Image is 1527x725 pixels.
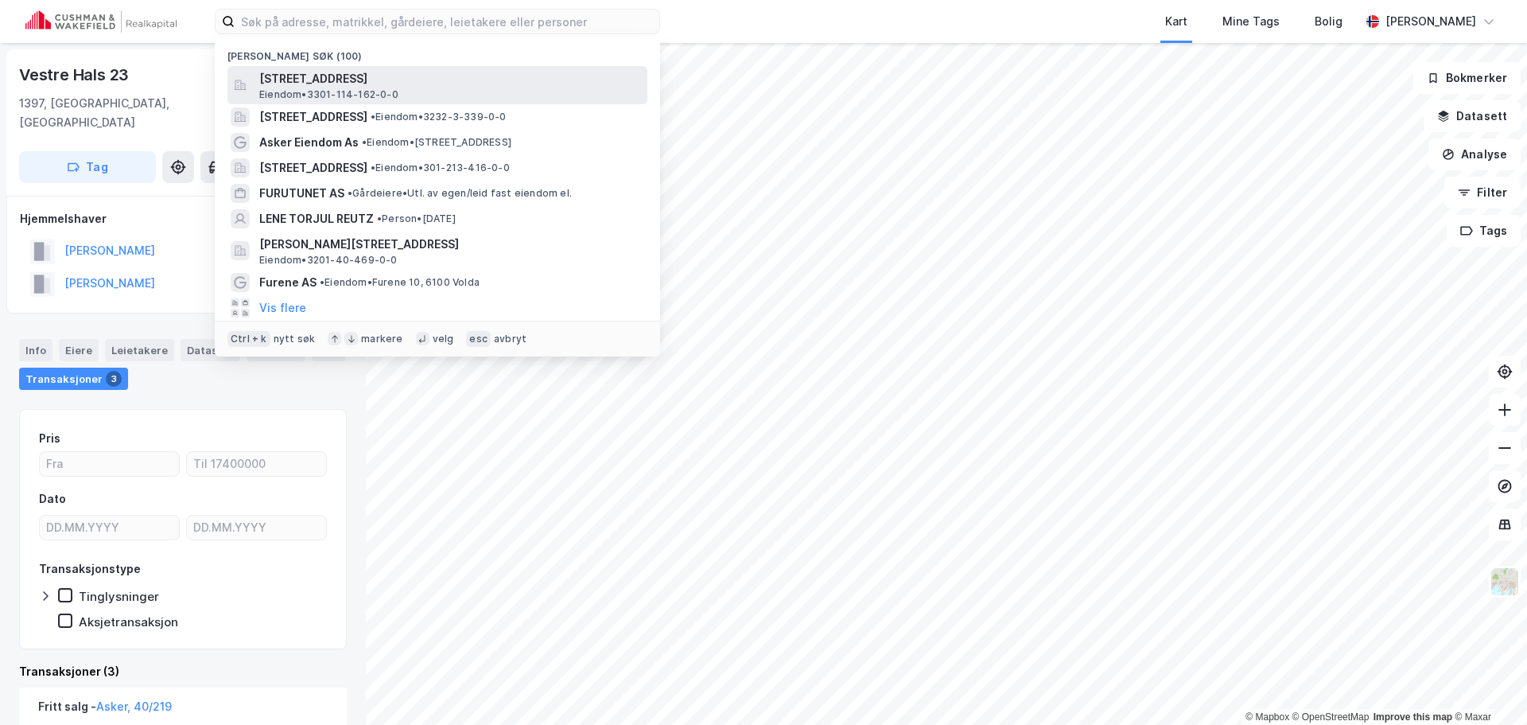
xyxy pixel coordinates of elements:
span: • [320,276,324,288]
span: Person • [DATE] [377,212,456,225]
span: Eiendom • 3232-3-339-0-0 [371,111,507,123]
span: [PERSON_NAME][STREET_ADDRESS] [259,235,641,254]
span: • [371,111,375,123]
span: Furene AS [259,273,317,292]
div: Mine Tags [1222,12,1280,31]
button: Analyse [1428,138,1521,170]
div: Fritt salg - [38,697,172,723]
span: [STREET_ADDRESS] [259,69,641,88]
button: Bokmerker [1413,62,1521,94]
div: Eiere [59,339,99,361]
a: OpenStreetMap [1292,711,1370,723]
a: Improve this map [1374,711,1452,723]
div: Vestre Hals 23 [19,62,132,88]
iframe: Chat Widget [1447,649,1527,725]
span: • [362,136,367,148]
div: Datasett [181,339,240,361]
div: nytt søk [274,333,316,345]
span: Eiendom • [STREET_ADDRESS] [362,136,511,149]
span: Eiendom • 301-213-416-0-0 [371,162,510,174]
div: Dato [39,489,66,509]
a: Asker, 40/219 [96,700,172,713]
button: Datasett [1424,100,1521,132]
span: • [371,162,375,173]
button: Tags [1447,215,1521,247]
div: 3 [106,371,122,387]
input: Søk på adresse, matrikkel, gårdeiere, leietakere eller personer [235,10,659,33]
span: • [377,212,382,224]
div: Bolig [1315,12,1342,31]
div: velg [433,333,454,345]
span: Eiendom • 3301-114-162-0-0 [259,88,398,101]
div: markere [361,333,402,345]
input: DD.MM.YYYY [40,516,179,540]
img: cushman-wakefield-realkapital-logo.202ea83816669bd177139c58696a8fa1.svg [25,10,177,33]
button: Vis flere [259,298,306,318]
a: Mapbox [1245,711,1289,723]
span: Asker Eiendom As [259,133,359,152]
span: • [348,187,352,199]
span: FURUTUNET AS [259,184,344,203]
div: esc [466,331,491,347]
button: Filter [1444,177,1521,209]
div: Aksjetransaksjon [79,614,178,630]
div: [PERSON_NAME] søk (100) [215,37,660,66]
div: Info [19,339,52,361]
div: Transaksjoner [19,368,128,390]
input: DD.MM.YYYY [187,516,326,540]
span: [STREET_ADDRESS] [259,158,367,177]
div: Transaksjoner (3) [19,662,347,681]
div: 1397, [GEOGRAPHIC_DATA], [GEOGRAPHIC_DATA] [19,94,274,132]
div: Kontrollprogram for chat [1447,649,1527,725]
div: Ctrl + k [227,331,270,347]
div: Transaksjonstype [39,559,141,579]
input: Fra [40,452,179,476]
button: Tag [19,151,156,183]
div: Kart [1165,12,1187,31]
span: Eiendom • Furene 10, 6100 Volda [320,276,480,289]
span: Gårdeiere • Utl. av egen/leid fast eiendom el. [348,187,572,200]
input: Til 17400000 [187,452,326,476]
span: [STREET_ADDRESS] [259,107,367,127]
div: Tinglysninger [79,589,159,604]
div: avbryt [494,333,526,345]
img: Z [1490,567,1520,597]
span: LENE TORJUL REUTZ [259,209,374,228]
div: Hjemmelshaver [20,209,346,228]
div: Leietakere [105,339,174,361]
div: [PERSON_NAME] [1385,12,1476,31]
span: Eiendom • 3201-40-469-0-0 [259,254,398,267]
div: Pris [39,429,60,448]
